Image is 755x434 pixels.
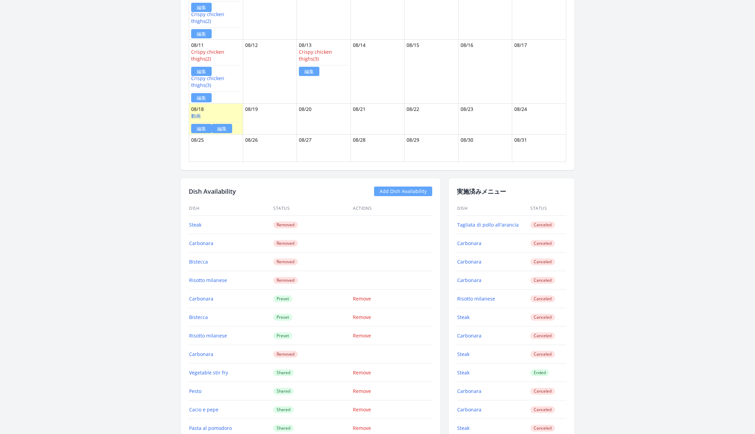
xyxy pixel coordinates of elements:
[350,104,405,135] td: 08/21
[189,406,218,413] a: Cacio e pepe
[530,369,549,376] span: Ended
[457,240,481,246] a: Carbonara
[189,258,208,265] a: Bistecca
[189,369,228,376] a: Vegetable stir fry
[353,332,371,339] a: Remove
[353,295,371,302] a: Remove
[189,202,273,216] th: Dish
[273,406,294,413] span: Shared
[243,135,297,162] td: 08/26
[273,240,298,247] span: Removed
[191,11,224,24] a: Crispy chicken thighs(2)
[297,135,351,162] td: 08/27
[273,295,292,302] span: Preset
[530,240,555,247] span: Canceled
[273,332,292,339] span: Preset
[457,388,481,394] a: Carbonara
[297,104,351,135] td: 08/20
[457,351,469,357] a: Steak
[457,425,469,431] a: Steak
[374,187,432,196] a: Add Dish Availability
[457,258,481,265] a: Carbonara
[458,40,512,104] td: 08/16
[189,240,213,246] a: Carbonara
[299,67,319,76] a: 編集
[458,104,512,135] td: 08/23
[273,277,298,284] span: Removed
[530,277,555,284] span: Canceled
[530,221,555,228] span: Canceled
[191,67,212,76] a: 編集
[243,40,297,104] td: 08/12
[512,104,566,135] td: 08/24
[212,124,232,133] a: 編集
[189,314,208,320] a: Bistecca
[191,75,224,88] a: Crispy chicken thighs(3)
[273,314,292,321] span: Preset
[350,40,405,104] td: 08/14
[191,3,212,12] a: 編集
[191,124,212,133] a: 編集
[405,40,459,104] td: 08/15
[530,314,555,321] span: Canceled
[530,202,566,216] th: Status
[191,29,212,38] a: 編集
[530,332,555,339] span: Canceled
[189,332,227,339] a: Risotto milanese
[353,388,371,394] a: Remove
[273,258,298,265] span: Removed
[273,202,353,216] th: Status
[457,332,481,339] a: Carbonara
[530,406,555,413] span: Canceled
[273,388,294,395] span: Shared
[353,425,371,431] a: Remove
[189,351,213,357] a: Carbonara
[457,314,469,320] a: Steak
[457,187,566,196] h2: 実施済みメニュー
[273,369,294,376] span: Shared
[189,135,243,162] td: 08/25
[405,135,459,162] td: 08/29
[191,93,212,102] a: 編集
[457,202,530,216] th: Dish
[457,369,469,376] a: Steak
[530,388,555,395] span: Canceled
[297,40,351,104] td: 08/13
[405,104,459,135] td: 08/22
[457,221,519,228] a: Tagliata di pollo all'arancia
[353,369,371,376] a: Remove
[243,104,297,135] td: 08/19
[530,425,555,432] span: Canceled
[189,104,243,135] td: 08/18
[353,314,371,320] a: Remove
[299,49,332,62] a: Crispy chicken thighs(3)
[530,295,555,302] span: Canceled
[189,295,213,302] a: Carbonara
[512,40,566,104] td: 08/17
[189,277,227,283] a: Risotto milanese
[191,113,201,119] a: 動画
[353,406,371,413] a: Remove
[273,425,294,432] span: Shared
[457,406,481,413] a: Carbonara
[350,135,405,162] td: 08/28
[457,295,495,302] a: Risotto milanese
[189,187,236,196] h2: Dish Availability
[353,202,432,216] th: Actions
[189,388,201,394] a: Pesto
[457,277,481,283] a: Carbonara
[189,221,201,228] a: Steak
[530,258,555,265] span: Canceled
[273,221,298,228] span: Removed
[189,425,232,431] a: Pasta al pomodoro
[191,49,224,62] a: Crispy chicken thighs(2)
[189,40,243,104] td: 08/11
[530,351,555,358] span: Canceled
[273,351,298,358] span: Removed
[512,135,566,162] td: 08/31
[458,135,512,162] td: 08/30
